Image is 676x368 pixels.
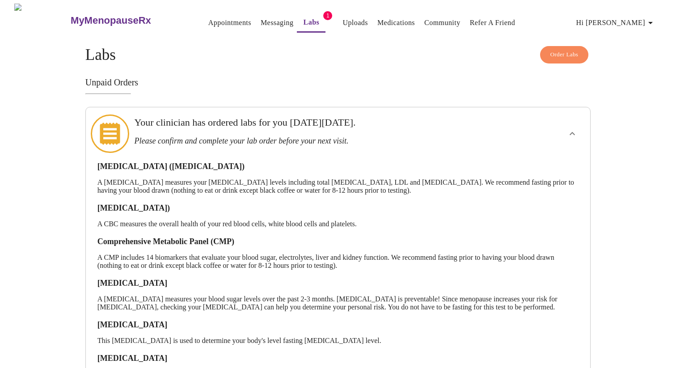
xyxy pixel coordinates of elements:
h4: Labs [85,46,591,64]
button: Community [421,14,464,32]
h3: Please confirm and complete your lab order before your next visit. [134,136,493,146]
button: Order Labs [540,46,589,63]
h3: [MEDICAL_DATA] [97,354,579,363]
a: Labs [304,16,320,29]
button: Hi [PERSON_NAME] [573,14,659,32]
a: Messaging [261,17,293,29]
h3: [MEDICAL_DATA] [97,320,579,330]
h3: MyMenopauseRx [71,15,151,26]
span: 1 [323,11,332,20]
button: Uploads [339,14,372,32]
p: This [MEDICAL_DATA] is used to determine your body's level fasting [MEDICAL_DATA] level. [97,337,579,345]
a: Medications [377,17,415,29]
h3: Unpaid Orders [85,77,591,88]
a: MyMenopauseRx [70,5,187,36]
h3: Comprehensive Metabolic Panel (CMP) [97,237,579,246]
span: Order Labs [550,50,579,60]
button: Appointments [205,14,255,32]
p: A [MEDICAL_DATA] measures your [MEDICAL_DATA] levels including total [MEDICAL_DATA], LDL and [MED... [97,178,579,195]
a: Appointments [208,17,251,29]
a: Refer a Friend [470,17,515,29]
a: Community [424,17,461,29]
h3: Your clinician has ordered labs for you [DATE][DATE]. [134,117,493,128]
button: Labs [297,13,325,33]
p: A CMP includes 14 biomarkers that evaluate your blood sugar, electrolytes, liver and kidney funct... [97,254,579,270]
h3: [MEDICAL_DATA]) [97,203,579,213]
h3: [MEDICAL_DATA] ([MEDICAL_DATA]) [97,162,579,171]
a: Uploads [342,17,368,29]
h3: [MEDICAL_DATA] [97,279,579,288]
button: Messaging [257,14,297,32]
span: Hi [PERSON_NAME] [576,17,656,29]
img: MyMenopauseRx Logo [14,4,70,37]
button: Medications [374,14,418,32]
p: A [MEDICAL_DATA] measures your blood sugar levels over the past 2-3 months. [MEDICAL_DATA] is pre... [97,295,579,311]
button: show more [562,123,583,144]
p: A CBC measures the overall health of your red blood cells, white blood cells and platelets. [97,220,579,228]
button: Refer a Friend [466,14,519,32]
